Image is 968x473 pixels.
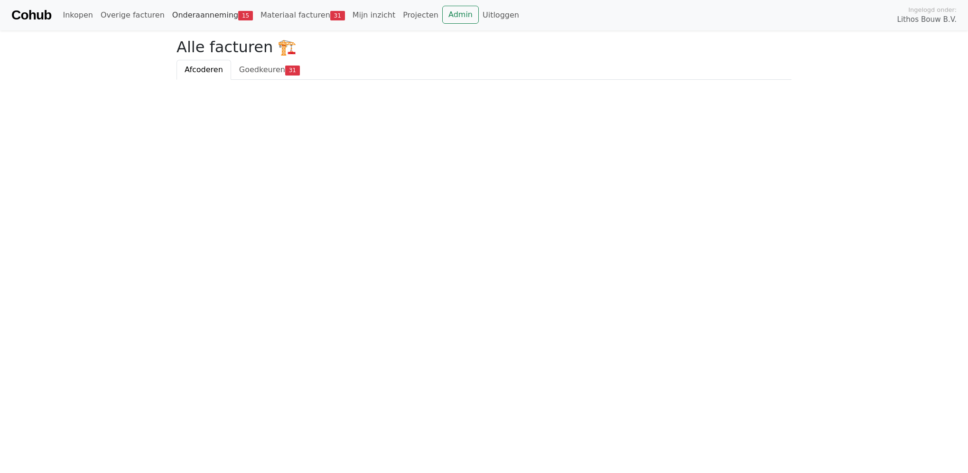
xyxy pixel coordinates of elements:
[185,65,223,74] span: Afcoderen
[479,6,523,25] a: Uitloggen
[349,6,400,25] a: Mijn inzicht
[177,38,791,56] h2: Alle facturen 🏗️
[897,14,957,25] span: Lithos Bouw B.V.
[177,60,231,80] a: Afcoderen
[330,11,345,20] span: 31
[285,66,300,75] span: 31
[168,6,257,25] a: Onderaanneming15
[239,65,285,74] span: Goedkeuren
[231,60,308,80] a: Goedkeuren31
[257,6,349,25] a: Materiaal facturen31
[59,6,96,25] a: Inkopen
[399,6,442,25] a: Projecten
[442,6,479,24] a: Admin
[238,11,253,20] span: 15
[97,6,168,25] a: Overige facturen
[11,4,51,27] a: Cohub
[908,5,957,14] span: Ingelogd onder:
